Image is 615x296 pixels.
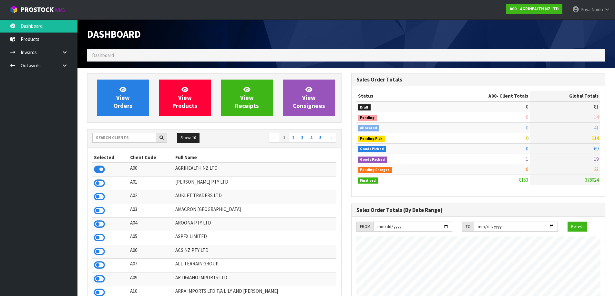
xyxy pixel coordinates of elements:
nav: Page navigation [219,133,336,144]
td: A07 [128,259,174,272]
a: ViewProducts [159,80,211,116]
th: Full Name [174,152,336,163]
span: Priya [580,6,590,13]
span: 0 [526,114,528,120]
span: 0 [526,125,528,131]
span: Allocated [358,125,380,131]
span: 41 [594,125,599,131]
span: Pending [358,115,377,121]
span: Goods Packed [358,157,387,163]
span: Goods Picked [358,146,386,152]
span: 0 [526,166,528,172]
td: AUKLET TRADERS LTD [174,190,336,204]
button: Show: 10 [177,133,200,143]
span: Dashboard [92,52,114,58]
button: Refresh [568,222,587,232]
td: A06 [128,245,174,258]
span: 0 [526,146,528,152]
a: ← [269,133,280,143]
h3: Sales Order Totals [356,77,600,83]
th: Client Code [128,152,174,163]
a: A00 - AGRIHEALTH NZ LTD [506,4,562,14]
span: 0 [526,135,528,141]
span: Pending Charges [358,167,392,173]
input: Search clients [92,133,156,143]
span: 19 [594,156,599,162]
td: AMACRON [GEOGRAPHIC_DATA] [174,204,336,217]
span: View Orders [114,86,132,110]
span: 114 [592,135,599,141]
div: FROM [356,222,374,232]
span: 69 [594,146,599,152]
span: 81 [594,104,599,110]
td: A01 [128,177,174,190]
td: ACS NZ PTY LTD [174,245,336,258]
a: 1 [280,133,289,143]
img: cube-alt.png [10,5,18,14]
td: A04 [128,218,174,231]
div: TO [462,222,474,232]
span: A00 [488,93,497,99]
td: A02 [128,190,174,204]
td: ARTIGIANO IMPORTS LTD [174,272,336,286]
span: View Receipts [235,86,259,110]
a: 5 [316,133,325,143]
th: Selected [92,152,128,163]
a: 4 [307,133,316,143]
th: Global Totals [530,91,600,101]
span: View Products [172,86,197,110]
strong: A00 - AGRIHEALTH NZ LTD [510,6,559,12]
td: ALL TERRAIN GROUP [174,259,336,272]
span: Draft [358,104,371,111]
span: Pending Pick [358,136,385,142]
a: 2 [289,133,298,143]
span: Naidu [591,6,603,13]
a: ViewReceipts [221,80,273,116]
a: ViewOrders [97,80,149,116]
span: 1 [526,156,528,162]
td: AGRIHEALTH NZ LTD [174,163,336,177]
th: - Client Totals [437,91,530,101]
span: Finalised [358,177,378,184]
td: A00 [128,163,174,177]
span: Dashboard [87,28,141,40]
h3: Sales Order Totals (By Date Range) [356,207,600,213]
span: 378024 [585,177,599,183]
td: A03 [128,204,174,217]
span: 23 [594,166,599,172]
a: 3 [298,133,307,143]
span: View Consignees [293,86,325,110]
span: 8153 [519,177,528,183]
small: WMS [55,7,65,13]
td: A05 [128,231,174,245]
td: [PERSON_NAME] PTY LTD [174,177,336,190]
th: Status [356,91,437,101]
a: ViewConsignees [283,80,335,116]
span: 0 [526,104,528,110]
span: ProStock [21,5,54,14]
a: → [325,133,336,143]
span: 14 [594,114,599,120]
td: A09 [128,272,174,286]
td: ASPEX LIMITED [174,231,336,245]
td: AROONA PTY LTD [174,218,336,231]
